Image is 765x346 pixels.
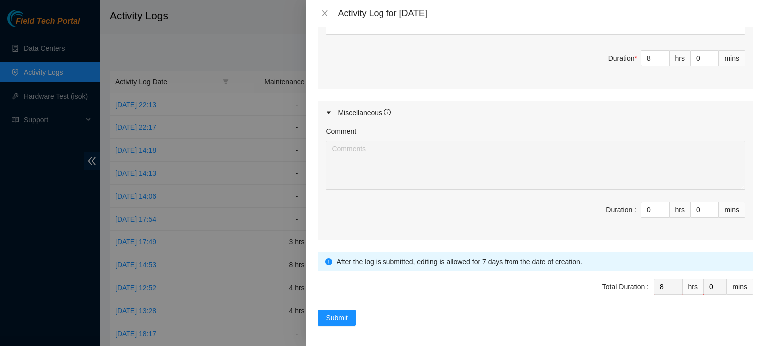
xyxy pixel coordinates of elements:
[325,258,332,265] span: info-circle
[318,310,356,326] button: Submit
[384,109,391,115] span: info-circle
[683,279,704,295] div: hrs
[318,9,332,18] button: Close
[336,256,746,267] div: After the log is submitted, editing is allowed for 7 days from the date of creation.
[719,202,745,218] div: mins
[719,50,745,66] div: mins
[326,312,348,323] span: Submit
[727,279,753,295] div: mins
[321,9,329,17] span: close
[326,141,745,190] textarea: Comment
[670,50,691,66] div: hrs
[318,101,753,124] div: Miscellaneous info-circle
[338,107,391,118] div: Miscellaneous
[326,110,332,115] span: caret-right
[606,204,636,215] div: Duration :
[608,53,637,64] div: Duration
[670,202,691,218] div: hrs
[326,126,356,137] label: Comment
[338,8,753,19] div: Activity Log for [DATE]
[602,281,649,292] div: Total Duration :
